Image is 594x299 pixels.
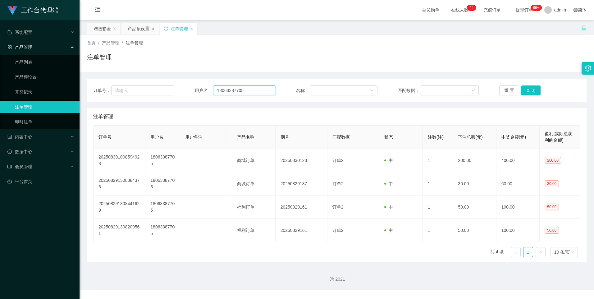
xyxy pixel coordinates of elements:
a: 工作台代理端 [7,7,58,12]
sup: 24 [467,5,476,11]
i: 图标: unlock [581,25,587,31]
span: 充值订单 [480,8,504,12]
input: 请输入 [213,85,276,95]
span: 盈利(实际总获利的金额) [545,131,572,143]
span: 200.00 [545,157,561,164]
i: 图标: appstore-o [7,45,12,49]
span: 匹配数据 [332,135,350,140]
td: 100.00 [496,195,540,219]
span: 中 [384,228,393,233]
span: / [122,40,123,45]
button: 查 询 [521,85,541,95]
i: 图标: close [113,27,117,31]
td: 1 [423,219,453,242]
td: 18063387705 [145,219,180,242]
span: 注单管理 [93,113,113,120]
td: 20250830123 [276,149,327,172]
div: 注单管理 [171,23,188,34]
span: 系统配置 [7,30,32,35]
span: 注数(注) [428,135,444,140]
a: 注单管理 [15,101,75,113]
span: 状态 [384,135,393,140]
span: 用户备注 [185,135,203,140]
p: 2 [469,5,472,11]
span: 首页 [87,40,96,45]
span: 订单2 [332,205,344,209]
span: 50.00 [545,227,559,234]
a: 即时注单 [15,116,75,128]
td: 400.00 [496,149,540,172]
span: 30.00 [545,180,559,187]
i: 图标: check-circle-o [7,149,12,154]
i: 图标: sync [164,26,168,31]
span: 在线人数 [448,8,472,12]
div: 赠送彩金 [94,23,111,34]
button: 重 置 [499,85,519,95]
span: 订单2 [332,181,344,186]
i: 图标: global [573,8,578,12]
span: 下注总额(元) [458,135,482,140]
span: 订单2 [332,158,344,163]
td: 福利订单 [232,219,275,242]
i: 图标: right [539,251,542,254]
i: 图标: menu-fold [87,0,108,20]
td: 20250829161 [276,195,327,219]
span: 中 [384,205,393,209]
p: 4 [472,5,474,11]
span: 中 [384,158,393,163]
a: 图标: dashboard平台首页 [7,175,75,188]
td: 100.00 [496,219,540,242]
td: 202508291308209561 [94,219,145,242]
span: 订单2 [332,228,344,233]
li: 1 [523,247,533,257]
i: 图标: setting [584,65,591,71]
span: 会员管理 [7,164,32,169]
i: 图标: down [570,250,574,255]
div: 2021 [85,276,589,283]
i: 图标: copyright [330,277,334,281]
td: 202508291308441629 [94,195,145,219]
span: 产品管理 [102,40,119,45]
span: 产品管理 [7,45,32,50]
div: 10 条/页 [554,247,570,257]
a: 开奖记录 [15,86,75,98]
td: 60.00 [496,172,540,195]
span: 中 [384,181,393,186]
span: 订单号 [98,135,112,140]
h1: 注单管理 [87,53,112,62]
li: 上一页 [511,247,521,257]
td: 30.00 [453,172,496,195]
td: 1 [423,172,453,195]
td: 20250829187 [276,172,327,195]
span: 用户名： [195,87,213,94]
a: 产品列表 [15,56,75,68]
span: 匹配数据： [398,87,420,94]
span: 数据中心 [7,149,32,154]
span: 期号 [281,135,289,140]
i: 图标: close [190,27,194,31]
span: 50.00 [545,204,559,210]
li: 下一页 [536,247,546,257]
span: 内容中心 [7,134,32,139]
i: 图标: close [151,27,155,31]
i: 图标: left [514,251,518,254]
li: 共 4 条， [490,247,508,257]
td: 18063387705 [145,195,180,219]
td: 50.00 [453,219,496,242]
i: 图标: table [7,164,12,169]
i: 图标: down [370,89,374,93]
span: 用户名 [150,135,163,140]
span: 订单号： [93,87,111,94]
span: / [98,40,99,45]
div: 产品预设置 [128,23,149,34]
img: logo.9652507e.png [7,6,17,15]
td: 20250829161 [276,219,327,242]
td: 福利订单 [232,195,275,219]
a: 产品预设置 [15,71,75,83]
td: 1 [423,149,453,172]
span: 名称： [296,87,310,94]
td: 1 [423,195,453,219]
h1: 工作台代理端 [21,0,58,20]
span: 产品名称 [237,135,254,140]
td: 200.00 [453,149,496,172]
